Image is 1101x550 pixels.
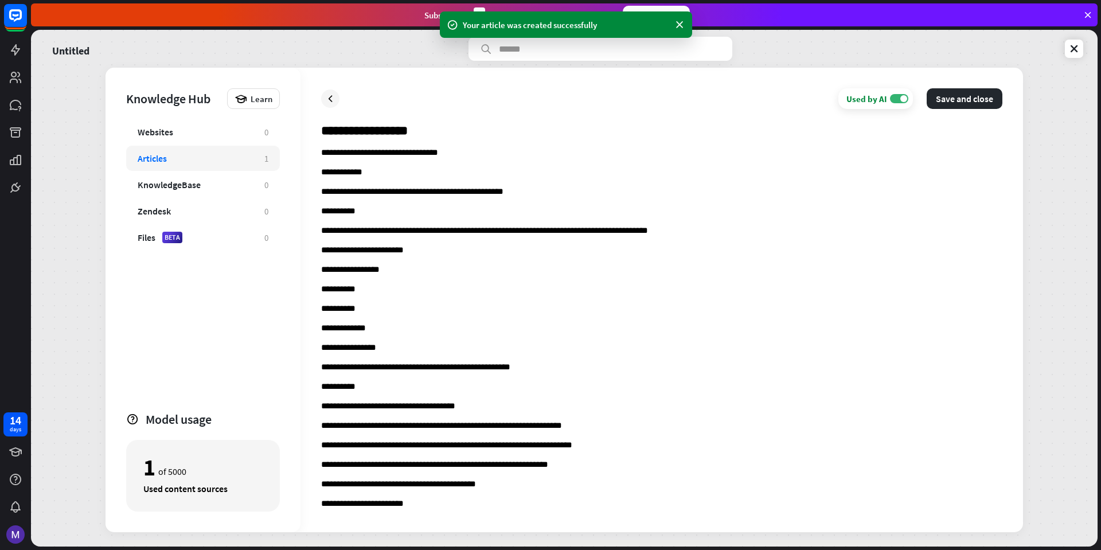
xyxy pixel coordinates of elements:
[3,412,28,436] a: 14 days
[10,415,21,426] div: 14
[424,7,614,23] div: Subscribe in days to get your first month for $1
[474,7,485,23] div: 3
[623,6,690,24] div: Subscribe now
[463,19,669,31] div: Your article was created successfully
[10,426,21,434] div: days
